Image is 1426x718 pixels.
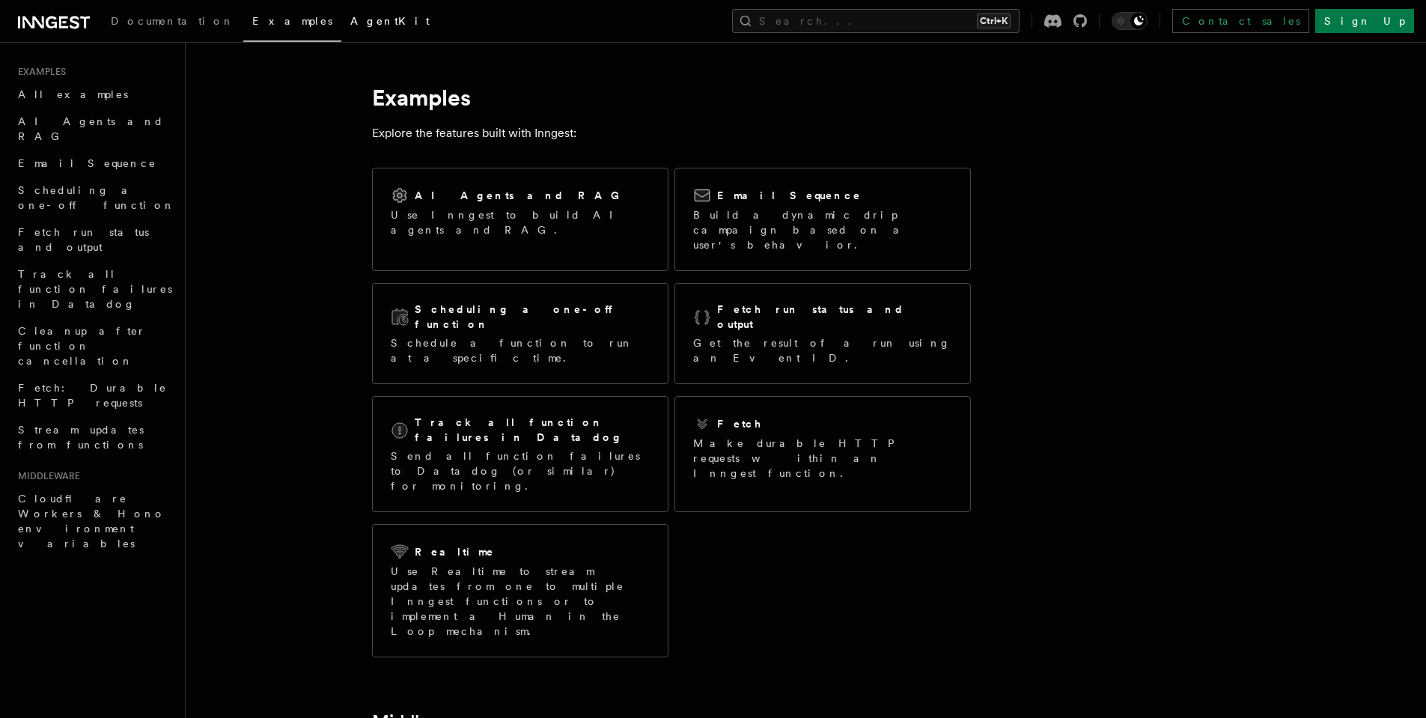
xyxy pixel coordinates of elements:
h2: Realtime [415,544,495,559]
a: Scheduling a one-off function [12,177,176,219]
h1: Examples [372,84,971,111]
span: AgentKit [350,15,430,27]
p: Explore the features built with Inngest: [372,123,971,144]
h2: Scheduling a one-off function [415,302,650,332]
span: All examples [18,88,128,100]
span: Email Sequence [18,157,156,169]
span: Fetch: Durable HTTP requests [18,382,167,409]
span: Documentation [111,15,234,27]
a: Email SequenceBuild a dynamic drip campaign based on a user's behavior. [674,168,971,271]
a: Stream updates from functions [12,416,176,458]
h2: Fetch [717,416,763,431]
a: Track all function failures in Datadog [12,261,176,317]
a: Documentation [102,4,243,40]
span: Examples [12,66,66,78]
span: Track all function failures in Datadog [18,268,172,310]
a: All examples [12,81,176,108]
a: Examples [243,4,341,42]
span: Scheduling a one-off function [18,184,175,211]
a: AgentKit [341,4,439,40]
p: Make durable HTTP requests within an Inngest function. [693,436,952,481]
span: Middleware [12,470,80,482]
h2: Track all function failures in Datadog [415,415,650,445]
a: FetchMake durable HTTP requests within an Inngest function. [674,396,971,512]
a: RealtimeUse Realtime to stream updates from one to multiple Inngest functions or to implement a H... [372,524,668,657]
button: Search...Ctrl+K [732,9,1020,33]
button: Toggle dark mode [1112,12,1148,30]
a: AI Agents and RAG [12,108,176,150]
h2: Email Sequence [717,188,862,203]
span: AI Agents and RAG [18,115,164,142]
kbd: Ctrl+K [977,13,1011,28]
p: Get the result of a run using an Event ID. [693,335,952,365]
span: Examples [252,15,332,27]
span: Cloudflare Workers & Hono environment variables [18,493,165,550]
a: Fetch run status and outputGet the result of a run using an Event ID. [674,283,971,384]
a: Fetch run status and output [12,219,176,261]
a: Sign Up [1315,9,1414,33]
a: Fetch: Durable HTTP requests [12,374,176,416]
a: Contact sales [1172,9,1309,33]
span: Stream updates from functions [18,424,144,451]
span: Cleanup after function cancellation [18,325,146,367]
p: Schedule a function to run at a specific time. [391,335,650,365]
a: AI Agents and RAGUse Inngest to build AI agents and RAG. [372,168,668,271]
a: Scheduling a one-off functionSchedule a function to run at a specific time. [372,283,668,384]
p: Use Inngest to build AI agents and RAG. [391,207,650,237]
span: Fetch run status and output [18,226,149,253]
p: Build a dynamic drip campaign based on a user's behavior. [693,207,952,252]
a: Track all function failures in DatadogSend all function failures to Datadog (or similar) for moni... [372,396,668,512]
h2: Fetch run status and output [717,302,952,332]
a: Cleanup after function cancellation [12,317,176,374]
p: Send all function failures to Datadog (or similar) for monitoring. [391,448,650,493]
p: Use Realtime to stream updates from one to multiple Inngest functions or to implement a Human in ... [391,564,650,639]
a: Email Sequence [12,150,176,177]
h2: AI Agents and RAG [415,188,627,203]
a: Cloudflare Workers & Hono environment variables [12,485,176,557]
